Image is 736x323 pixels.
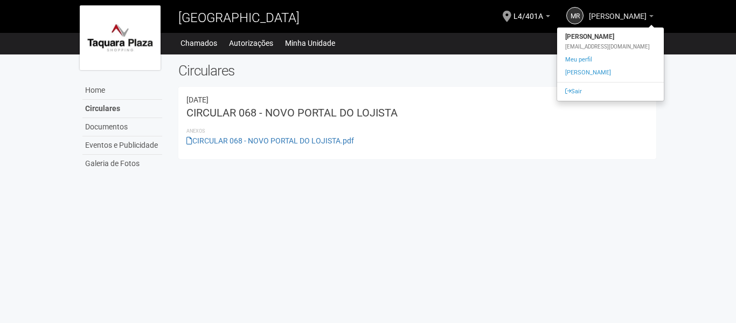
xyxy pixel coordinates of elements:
[82,118,162,136] a: Documentos
[82,136,162,155] a: Eventos e Publicidade
[557,43,664,51] div: [EMAIL_ADDRESS][DOMAIN_NAME]
[557,66,664,79] a: [PERSON_NAME]
[82,155,162,173] a: Galeria de Fotos
[186,107,648,118] h3: CIRCULAR 068 - NOVO PORTAL DO LOJISTA
[229,36,273,51] a: Autorizações
[178,63,656,79] h2: Circulares
[180,36,217,51] a: Chamados
[178,10,300,25] span: [GEOGRAPHIC_DATA]
[589,13,654,22] a: [PERSON_NAME]
[186,95,648,105] div: 14/08/2025 15:00
[513,13,550,22] a: L4/401A
[566,7,584,24] a: MR
[82,81,162,100] a: Home
[589,2,647,20] span: Marcelo Ramos
[513,2,543,20] span: L4/401A
[557,53,664,66] a: Meu perfil
[80,5,161,70] img: logo.jpg
[186,126,648,136] li: Anexos
[557,30,664,43] strong: [PERSON_NAME]
[557,85,664,98] a: Sair
[186,136,354,145] a: CIRCULAR 068 - NOVO PORTAL DO LOJISTA.pdf
[82,100,162,118] a: Circulares
[285,36,335,51] a: Minha Unidade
